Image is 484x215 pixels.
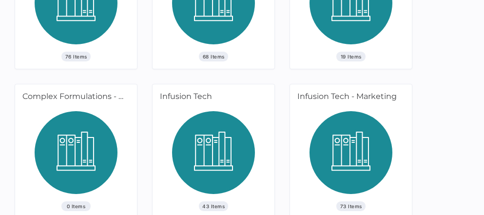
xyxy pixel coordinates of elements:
[61,52,91,61] span: 76 Items
[290,84,408,111] div: Infusion Tech - Marketing
[172,111,255,201] img: library_icon.d60aa8ac.svg
[15,84,134,111] div: Complex Formulations - Agreements
[35,111,117,201] img: library_icon.d60aa8ac.svg
[199,52,228,61] span: 68 Items
[336,52,366,61] span: 19 Items
[336,201,366,211] span: 73 Items
[199,201,228,211] span: 43 Items
[61,201,91,211] span: 0 Items
[153,84,271,111] div: Infusion Tech
[310,111,392,201] img: library_icon.d60aa8ac.svg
